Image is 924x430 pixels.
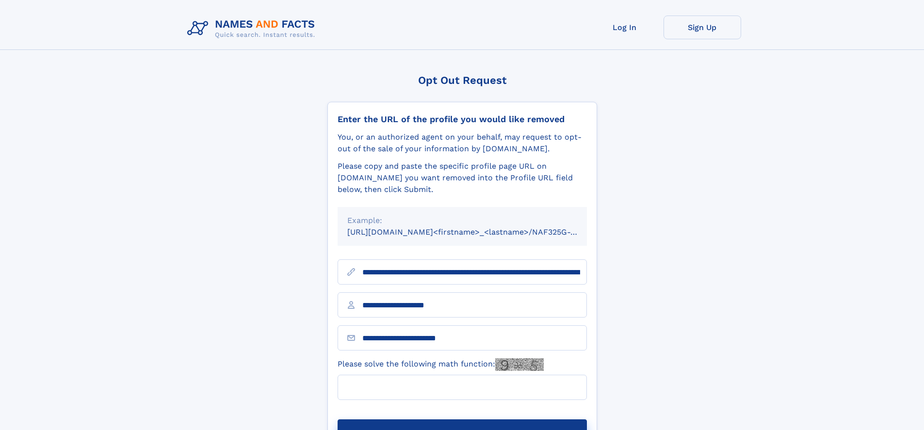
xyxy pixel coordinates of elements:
div: Please copy and paste the specific profile page URL on [DOMAIN_NAME] you want removed into the Pr... [338,160,587,195]
div: Opt Out Request [327,74,597,86]
small: [URL][DOMAIN_NAME]<firstname>_<lastname>/NAF325G-xxxxxxxx [347,227,605,237]
img: Logo Names and Facts [183,16,323,42]
a: Sign Up [664,16,741,39]
a: Log In [586,16,664,39]
div: You, or an authorized agent on your behalf, may request to opt-out of the sale of your informatio... [338,131,587,155]
div: Example: [347,215,577,226]
label: Please solve the following math function: [338,358,544,371]
div: Enter the URL of the profile you would like removed [338,114,587,125]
